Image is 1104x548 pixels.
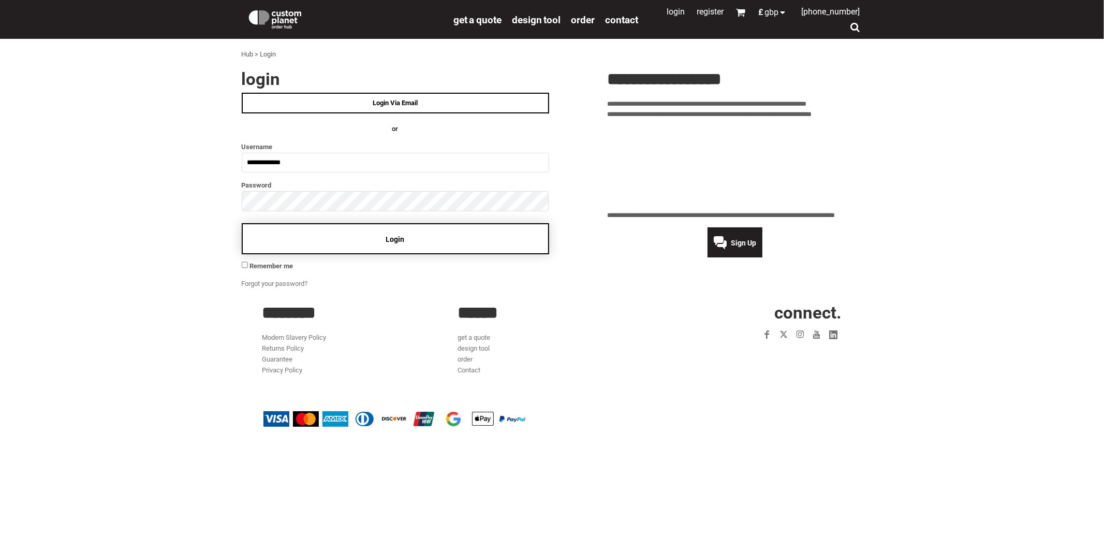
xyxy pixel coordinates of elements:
label: Username [242,141,549,153]
img: Custom Planet [247,8,303,28]
a: Login Via Email [242,93,549,113]
h2: CONNECT. [653,304,842,321]
span: Login Via Email [373,99,418,107]
span: Login [386,235,405,243]
a: Register [697,7,724,17]
img: PayPal [499,416,525,422]
a: Custom Planet [242,3,449,34]
div: > [255,49,259,60]
h2: Login [242,70,549,88]
span: Contact [605,14,638,26]
span: order [571,14,595,26]
a: Contact [605,13,638,25]
label: Password [242,179,549,191]
span: GBP [765,8,779,17]
a: Guarantee [262,355,293,363]
span: get a quote [454,14,502,26]
a: get a quote [458,334,490,341]
a: order [571,13,595,25]
a: Privacy Policy [262,366,303,374]
img: Visa [263,411,289,427]
a: design tool [458,344,490,352]
a: Forgot your password? [242,280,308,287]
iframe: Customer reviews powered by Trustpilot [699,349,842,362]
a: Returns Policy [262,344,304,352]
a: get a quote [454,13,502,25]
span: Sign Up [731,239,756,247]
img: Apple Pay [470,411,496,427]
img: Google Pay [440,411,466,427]
a: Modern Slavery Policy [262,334,327,341]
img: Discover [381,411,407,427]
img: Mastercard [293,411,319,427]
input: Remember me [242,262,248,268]
iframe: Customer reviews powered by Trustpilot [608,126,863,204]
a: Hub [242,50,254,58]
span: design tool [512,14,561,26]
a: order [458,355,473,363]
span: £ [759,8,765,17]
h4: OR [242,124,549,135]
span: [PHONE_NUMBER] [802,7,860,17]
a: Contact [458,366,480,374]
a: design tool [512,13,561,25]
a: Login [667,7,685,17]
img: China UnionPay [411,411,437,427]
img: American Express [322,411,348,427]
div: Login [260,49,276,60]
img: Diners Club [352,411,378,427]
span: Remember me [249,262,293,270]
